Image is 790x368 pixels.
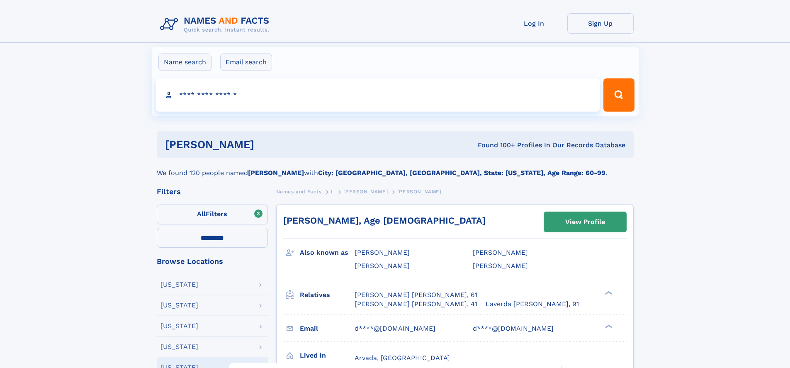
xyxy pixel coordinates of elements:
[565,212,605,232] div: View Profile
[160,302,198,309] div: [US_STATE]
[343,189,388,195] span: [PERSON_NAME]
[276,186,322,197] a: Names and Facts
[300,246,355,260] h3: Also known as
[355,290,477,300] a: [PERSON_NAME] [PERSON_NAME], 61
[397,189,442,195] span: [PERSON_NAME]
[248,169,304,177] b: [PERSON_NAME]
[501,13,567,34] a: Log In
[603,78,634,112] button: Search Button
[603,290,613,295] div: ❯
[160,281,198,288] div: [US_STATE]
[343,186,388,197] a: [PERSON_NAME]
[300,322,355,336] h3: Email
[157,13,276,36] img: Logo Names and Facts
[160,323,198,329] div: [US_STATE]
[318,169,605,177] b: City: [GEOGRAPHIC_DATA], [GEOGRAPHIC_DATA], State: [US_STATE], Age Range: 60-99
[160,344,198,350] div: [US_STATE]
[300,349,355,363] h3: Lived in
[157,258,268,265] div: Browse Locations
[165,139,366,150] h1: [PERSON_NAME]
[355,262,410,270] span: [PERSON_NAME]
[603,324,613,329] div: ❯
[567,13,634,34] a: Sign Up
[544,212,626,232] a: View Profile
[331,189,334,195] span: L
[473,249,528,256] span: [PERSON_NAME]
[156,78,600,112] input: search input
[331,186,334,197] a: L
[283,215,486,226] a: [PERSON_NAME], Age [DEMOGRAPHIC_DATA]
[473,262,528,270] span: [PERSON_NAME]
[197,210,206,218] span: All
[220,54,272,71] label: Email search
[158,54,211,71] label: Name search
[300,288,355,302] h3: Relatives
[355,249,410,256] span: [PERSON_NAME]
[486,300,579,309] a: Laverda [PERSON_NAME], 91
[366,141,625,150] div: Found 100+ Profiles In Our Records Database
[157,158,634,178] div: We found 120 people named with .
[157,188,268,195] div: Filters
[157,205,268,224] label: Filters
[355,300,477,309] a: [PERSON_NAME] [PERSON_NAME], 41
[355,354,450,362] span: Arvada, [GEOGRAPHIC_DATA]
